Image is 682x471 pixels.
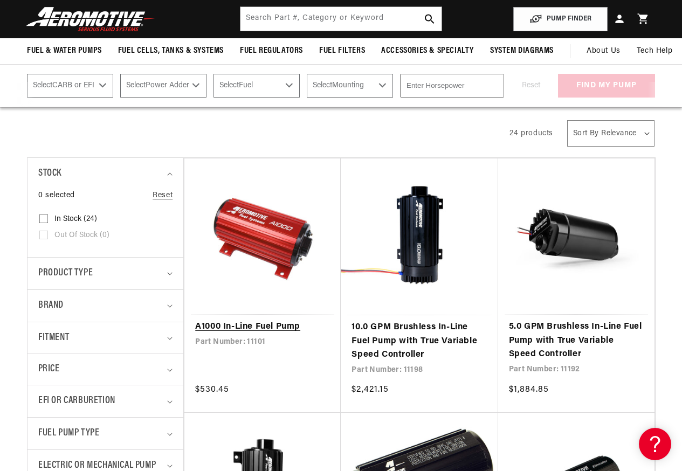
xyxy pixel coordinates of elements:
select: CARB or EFI [27,74,113,98]
span: Fuel & Water Pumps [27,45,102,57]
select: Mounting [307,74,393,98]
summary: Stock (0 selected) [38,158,173,190]
select: Power Adder [120,74,206,98]
a: Reset [153,190,173,202]
a: A1000 In-Line Fuel Pump [195,320,330,334]
a: About Us [578,38,629,64]
span: System Diagrams [490,45,554,57]
span: 24 products [509,129,553,137]
span: Brand [38,298,64,314]
a: 10.0 GPM Brushless In-Line Fuel Pump with True Variable Speed Controller [352,321,487,362]
img: Aeromotive [23,6,158,32]
span: Tech Help [637,45,672,57]
summary: Fuel Cells, Tanks & Systems [110,38,232,64]
input: Search by Part Number, Category or Keyword [240,7,442,31]
span: Product type [38,266,93,281]
input: Enter Horsepower [400,74,504,98]
span: Stock [38,166,61,182]
summary: Accessories & Specialty [373,38,482,64]
span: 0 selected [38,190,75,202]
summary: Fitment (0 selected) [38,322,173,354]
span: EFI or Carburetion [38,393,115,409]
summary: Fuel Filters [311,38,373,64]
span: Fuel Regulators [240,45,303,57]
button: PUMP FINDER [513,7,608,31]
summary: System Diagrams [482,38,562,64]
span: Fitment [38,330,69,346]
span: Price [38,362,59,377]
summary: Fuel & Water Pumps [19,38,110,64]
select: Fuel [213,74,300,98]
summary: EFI or Carburetion (0 selected) [38,385,173,417]
span: Fuel Cells, Tanks & Systems [118,45,224,57]
summary: Product type (0 selected) [38,258,173,289]
summary: Fuel Pump Type (0 selected) [38,418,173,449]
span: Fuel Filters [319,45,365,57]
span: Out of stock (0) [54,231,109,240]
a: 5.0 GPM Brushless In-Line Fuel Pump with True Variable Speed Controller [509,320,644,362]
span: In stock (24) [54,214,97,224]
span: Accessories & Specialty [381,45,474,57]
span: About Us [587,47,621,55]
summary: Brand (0 selected) [38,290,173,322]
summary: Price [38,354,173,385]
summary: Tech Help [629,38,680,64]
span: Fuel Pump Type [38,426,99,441]
button: search button [418,7,442,31]
summary: Fuel Regulators [232,38,311,64]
